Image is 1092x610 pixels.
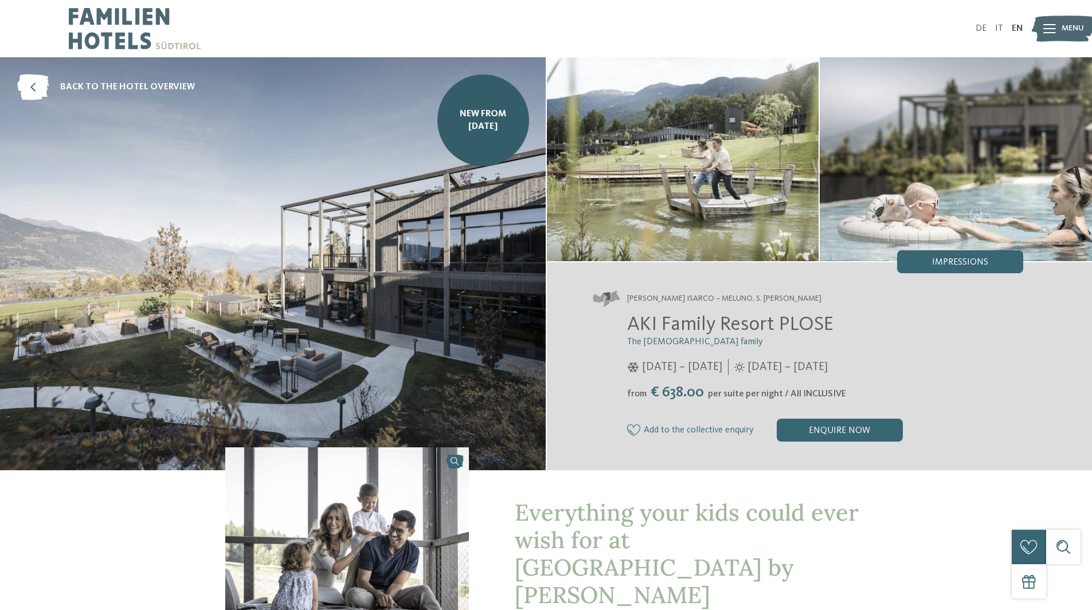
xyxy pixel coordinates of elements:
span: AKI Family Resort PLOSE [627,314,833,334]
i: Opening times in summer [734,362,745,372]
span: The [DEMOGRAPHIC_DATA] family [627,337,763,347]
span: [PERSON_NAME] Isarco – Meluno, S. [PERSON_NAME] [627,293,821,305]
span: € 638.00 [648,385,707,400]
a: EN [1012,24,1023,33]
span: NEW from [DATE] [446,108,520,133]
span: Menu [1062,23,1084,34]
span: [DATE] – [DATE] [642,359,722,375]
span: per suite per night / All INCLUSIVE [708,389,846,399]
a: back to the hotel overview [17,74,195,100]
img: AKI: everything your kids could ever wish for [547,57,819,261]
a: DE [976,24,987,33]
span: back to the hotel overview [60,81,195,93]
span: Impressions [932,258,988,267]
img: AKI: everything your kids could ever wish for [820,57,1092,261]
span: [DATE] – [DATE] [747,359,828,375]
span: Everything your kids could ever wish for at [GEOGRAPHIC_DATA] by [PERSON_NAME] [515,498,859,609]
a: IT [995,24,1003,33]
span: from [627,389,647,399]
span: Add to the collective enquiry [644,426,754,436]
i: Opening times in winter [627,362,639,372]
div: enquire now [777,419,903,442]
